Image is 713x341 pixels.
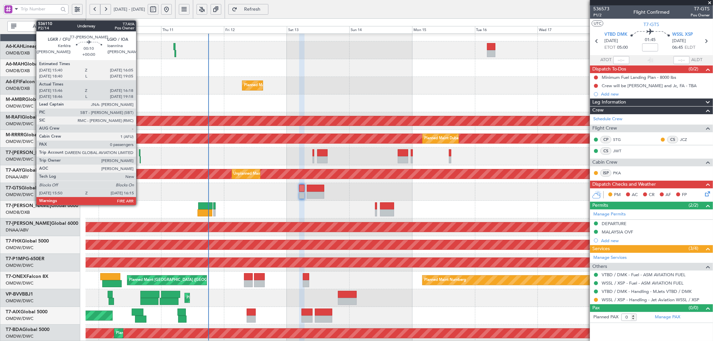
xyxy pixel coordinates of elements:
div: Planned Maint Dubai (Al Maktoum Intl) [116,328,182,338]
label: Planned PAX [593,314,618,321]
span: ALDT [691,57,702,63]
div: Crew will be [PERSON_NAME] and Jc, FA - TBA [602,83,697,89]
span: T7-GTS [644,21,660,28]
div: CS [600,147,611,155]
a: VTBD / DMK - Handling - MJets VTBD / DMK [602,289,692,294]
span: Services [592,245,610,253]
a: M-RAFIGlobal 7500 [6,115,49,120]
span: 536573 [593,5,609,12]
a: OMDW/DWC [6,156,33,162]
a: T7-[PERSON_NAME]Global 6000 [6,221,78,226]
div: Minimum Fuel Landing Plan - 8000 lbs [602,74,676,80]
span: P1/2 [593,12,609,18]
span: Leg Information [592,99,626,106]
a: Schedule Crew [593,116,622,123]
span: ELDT [685,44,695,51]
span: T7-AIX [6,310,20,314]
span: (0/0) [689,304,699,311]
span: T7-GTS [6,186,21,190]
span: T7-[PERSON_NAME] [6,221,51,226]
a: VTBD / DMK - Fuel - ASM AVIATION FUEL [602,272,686,278]
span: [DATE] [672,38,686,44]
a: Manage Services [593,254,627,261]
a: T7-AAYGlobal 7500 [6,168,49,173]
span: T7-GTS [691,5,710,12]
span: PM [614,192,621,198]
span: T7-BDA [6,327,22,332]
span: [DATE] - [DATE] [114,6,145,12]
div: Planned Maint Dubai (Al Maktoum Intl) [424,134,490,144]
div: [DATE] [87,20,99,25]
a: OMDB/DXB [6,68,30,74]
span: T7-[PERSON_NAME] [6,150,51,155]
div: Wed 10 [99,26,161,34]
div: Planned Maint Dubai (Al Maktoum Intl) [244,80,310,91]
a: VP-BVVBBJ1 [6,292,33,297]
span: T7-FHX [6,239,22,243]
span: AC [632,192,638,198]
a: JCZ [680,137,695,143]
span: Dispatch Checks and Weather [592,181,656,188]
a: M-RRRRGlobal 6000 [6,133,50,137]
div: Planned Maint Nurnberg [424,275,466,285]
div: Wed 17 [538,26,600,34]
span: Pax [592,304,600,312]
button: UTC [592,20,603,26]
a: DNAA/ABV [6,174,28,180]
span: Dispatch To-Dos [592,65,626,73]
div: Sun 14 [349,26,412,34]
a: STG [613,137,628,143]
a: OMDW/DWC [6,139,33,145]
span: All Aircraft [18,24,70,29]
a: T7-FHXGlobal 5000 [6,239,49,243]
input: Trip Number [21,4,58,14]
div: Flight Confirmed [633,9,670,16]
a: WSSL / XSP - Handling - Jet Aviation WSSL / XSP [602,297,699,303]
a: JWT [613,148,628,154]
div: Thu 11 [161,26,224,34]
div: Unplanned Maint [GEOGRAPHIC_DATA] (Al Maktoum Intl) [234,169,333,179]
span: [DATE] [605,38,618,44]
a: OMDB/DXB [6,209,30,215]
div: Planned Maint [GEOGRAPHIC_DATA] ([GEOGRAPHIC_DATA]) [129,275,234,285]
input: --:-- [613,56,629,64]
span: M-RRRR [6,133,23,137]
div: MALAYSIA OVF [602,229,633,235]
span: T7-P1MP [6,257,25,261]
span: (2/2) [689,202,699,209]
span: 01:45 [645,37,656,43]
span: Permits [592,202,608,209]
a: PKA [613,170,628,176]
a: T7-[PERSON_NAME]Global 7500 [6,150,78,155]
a: OMDW/DWC [6,245,33,251]
a: T7-BDAGlobal 5000 [6,327,49,332]
span: 05:00 [617,44,628,51]
span: VTBD DMK [605,31,628,38]
span: T7-ONEX [6,274,26,279]
a: OMDW/DWC [6,298,33,304]
div: CS [667,136,678,143]
a: OMDW/DWC [6,263,33,269]
a: T7-P1MPG-650ER [6,257,44,261]
span: Pos Owner [691,12,710,18]
span: Cabin Crew [592,159,617,166]
div: Sat 13 [287,26,350,34]
div: Tue 16 [475,26,538,34]
span: (3/4) [689,245,699,252]
a: M-AMBRGlobal 5000 [6,97,52,102]
div: Add new [601,238,710,243]
a: OMDB/DXB [6,50,30,56]
span: AF [666,192,671,198]
span: A6-EFI [6,79,20,84]
a: A6-EFIFalcon 7X [6,79,42,84]
a: T7-GTSGlobal 7500 [6,186,48,190]
a: OMDW/DWC [6,280,33,286]
a: OMDB/DXB [6,86,30,92]
div: Planned Maint Nice ([GEOGRAPHIC_DATA]) [187,293,261,303]
a: T7-AIXGlobal 5000 [6,310,47,314]
div: Add new [601,91,710,97]
span: Others [592,263,607,271]
span: Crew [592,107,604,114]
a: OMDW/DWC [6,192,33,198]
div: DEPARTURE [602,221,626,226]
